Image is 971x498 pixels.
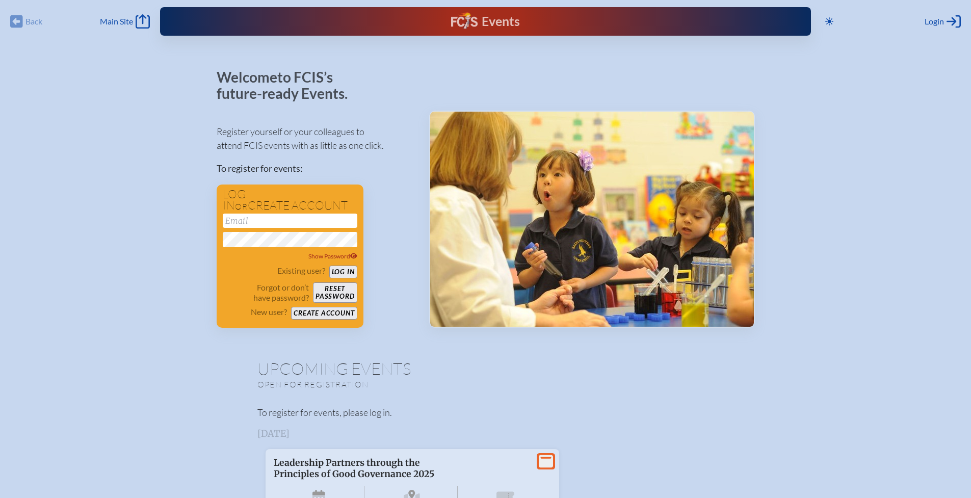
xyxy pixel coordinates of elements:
span: Show Password [308,252,357,260]
button: Create account [291,307,357,320]
p: Forgot or don’t have password? [223,282,309,303]
h1: Upcoming Events [257,360,714,377]
p: To register for events, please log in. [257,406,714,420]
button: Resetpassword [313,282,357,303]
p: Register yourself or your colleagues to attend FCIS events with as little as one click. [217,125,413,152]
img: Events [430,112,754,327]
p: Welcome to FCIS’s future-ready Events. [217,69,359,101]
p: Existing user? [277,266,325,276]
div: FCIS Events — Future ready [339,12,632,31]
p: To register for events: [217,162,413,175]
span: Leadership Partners through the Principles of Good Governance 2025 [274,457,434,480]
p: New user? [251,307,287,317]
span: Main Site [100,16,133,27]
span: or [235,201,248,212]
a: Main Site [100,14,150,29]
h1: Log in create account [223,189,357,212]
span: Login [925,16,944,27]
h3: [DATE] [257,429,714,439]
p: Open for registration [257,379,527,389]
button: Log in [329,266,357,278]
input: Email [223,214,357,228]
